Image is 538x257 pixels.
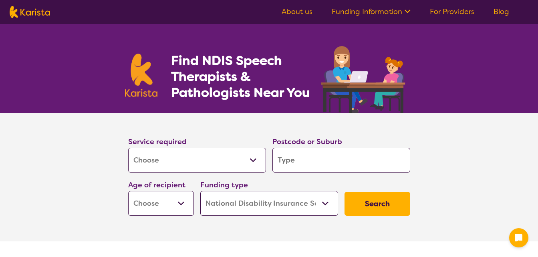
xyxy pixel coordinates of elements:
[494,7,509,16] a: Blog
[430,7,474,16] a: For Providers
[128,137,187,147] label: Service required
[282,7,312,16] a: About us
[128,180,185,190] label: Age of recipient
[10,6,50,18] img: Karista logo
[200,180,248,190] label: Funding type
[345,192,410,216] button: Search
[332,7,411,16] a: Funding Information
[314,43,413,113] img: speech-therapy
[171,52,319,100] h1: Find NDIS Speech Therapists & Pathologists Near You
[125,54,158,97] img: Karista logo
[272,137,342,147] label: Postcode or Suburb
[272,148,410,173] input: Type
